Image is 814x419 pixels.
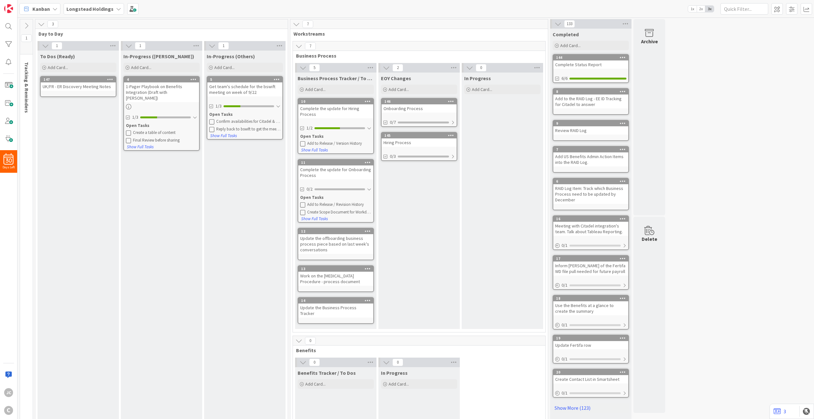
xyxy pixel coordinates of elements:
[384,99,457,104] div: 146
[556,121,628,126] div: 9
[4,388,13,397] div: JC
[301,215,328,222] button: Show Full Tasks
[553,55,628,60] div: 144
[553,256,628,276] div: 17Inform [PERSON_NAME] of the Fertifa WD file pull needed for future payroll
[305,337,316,345] span: 0
[392,359,403,366] span: 0
[705,6,714,12] span: 3x
[298,160,373,165] div: 11
[382,133,457,138] div: 145
[464,75,491,81] span: In Progress
[564,20,575,28] span: 133
[300,194,371,201] div: Open Tasks
[390,153,396,160] span: 0/3
[210,132,237,139] button: Show Full Tasks
[382,138,457,147] div: Hiring Process
[47,20,58,28] span: 3
[301,229,373,234] div: 12
[553,335,628,341] div: 19
[298,370,356,376] span: Benefits Tracker / To Dos
[124,77,199,82] div: 4
[298,165,373,179] div: Complete the update for Onboarding Process
[296,347,537,353] span: Benefits
[553,321,628,329] div: 0/1
[562,390,568,396] span: 0 / 1
[298,298,373,318] div: 14Update the Business Process Tracker
[298,298,373,304] div: 14
[774,408,786,415] a: 3
[38,31,280,37] span: Day to Day
[553,241,628,249] div: 0/1
[389,381,409,387] span: Add Card...
[556,179,628,184] div: 6
[553,355,628,363] div: 0/1
[298,98,374,154] a: 10Complete the update for Hiring Process1/2Open TasksAdd to Release / Version HistoryShow Full Tasks
[688,6,697,12] span: 1x
[553,369,628,375] div: 20
[381,75,411,81] span: EOY Changes
[556,296,628,301] div: 18
[553,369,629,398] a: 20Create Contact List in Smartsheet0/1
[4,4,13,13] img: Visit kanbanzone.com
[207,77,282,82] div: 5
[382,104,457,113] div: Onboarding Process
[301,298,373,303] div: 14
[305,42,316,50] span: 7
[556,336,628,340] div: 19
[553,126,628,135] div: Review RAID Log
[41,77,116,91] div: 147UK/FR - ER Discovery Meeting Notes
[392,64,403,72] span: 2
[216,119,280,124] div: Confirm availabilities for Citadel & Longstead
[40,76,116,97] a: 147UK/FR - ER Discovery Meeting Notes
[298,297,374,324] a: 14Update the Business Process Tracker
[553,296,628,301] div: 18
[389,87,409,92] span: Add Card...
[132,114,138,121] span: 1/3
[553,147,628,166] div: 7Add US Benefits Admin Action Items into the RAID Log.
[41,82,116,91] div: UK/FR - ER Discovery Meeting Notes
[553,88,629,115] a: 8Add to the RAID Log - EE ID Tracking for Citadel to answer
[32,5,50,13] span: Kanban
[562,322,568,328] span: 0 / 1
[301,99,373,104] div: 10
[381,370,408,376] span: In Progress
[553,54,629,83] a: 144Complete Status Report6/6
[133,138,197,143] div: Final Review before sharing
[556,89,628,94] div: 8
[381,98,457,127] a: 146Onboarding Process0/7
[298,304,373,318] div: Update the Business Process Tracker
[553,295,629,330] a: 18Use the Benefits at a glance to create the summary0/1
[553,375,628,383] div: Create Contact List in Smartsheet
[298,228,374,260] a: 12Update the offboarding business process piece based on last week's conversations
[298,228,373,234] div: 12
[553,256,628,262] div: 17
[553,60,628,69] div: Complete Status Report
[298,159,374,223] a: 11Complete the update for Onboarding Process0/2Open TasksAdd to Release / Revision HistoryCreate ...
[553,341,628,349] div: Update Fertifa row
[553,55,628,69] div: 144Complete Status Report
[562,356,568,362] span: 0 / 1
[553,403,629,413] a: Show More (123)
[207,77,282,96] div: 5Get team's schedule for the bswift meeting on week of 9/22
[553,178,629,210] a: 6RAID Log Item: Track which Business Process need to be updated by December
[298,272,373,286] div: Work on the [MEDICAL_DATA] Procedure - process document
[556,217,628,221] div: 16
[216,127,280,132] div: Reply back to bswift to get the meeting schedule
[556,256,628,261] div: 17
[307,186,313,192] span: 0/2
[556,147,628,152] div: 7
[123,53,194,59] span: In-Progress (Jerry)
[6,158,12,163] span: 30
[381,132,457,161] a: 145Hiring Process0/3
[207,53,255,59] span: In-Progress (Others)
[305,381,326,387] span: Add Card...
[301,160,373,165] div: 11
[133,130,197,135] div: Create a table of content
[553,296,628,315] div: 18Use the Benefits at a glance to create the summary
[553,89,628,94] div: 8
[307,202,371,207] div: Add to Release / Revision History
[298,234,373,254] div: Update the offboarding business process piece based on last week's conversations
[218,42,229,50] span: 1
[553,222,628,236] div: Meeting with Citadel integration's team. Talk about Tableau Reporting.
[382,133,457,147] div: 145Hiring Process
